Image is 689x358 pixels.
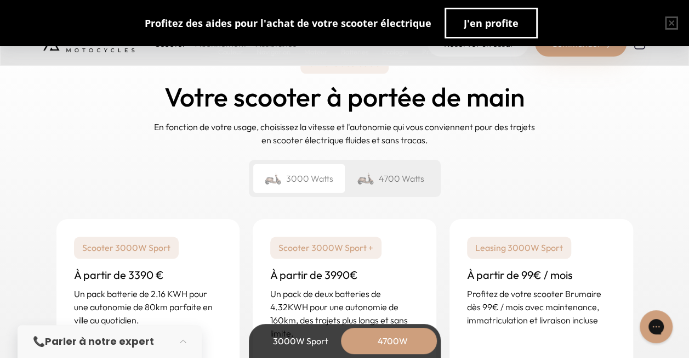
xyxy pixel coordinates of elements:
h3: À partir de 99€ / mois [467,267,616,283]
div: 3000W Sport [257,328,345,354]
h3: À partir de 3990€ [270,267,419,283]
p: Leasing 3000W Sport [467,237,571,259]
div: 4700 Watts [345,164,436,193]
iframe: Gorgias live chat messenger [634,306,678,347]
h2: Votre scooter à portée de main [164,82,525,111]
p: En fonction de votre usage, choisissez la vitesse et l'autonomie qui vous conviennent pour des tr... [153,120,537,147]
p: Scooter 3000W Sport + [270,237,381,259]
div: 3000 Watts [253,164,345,193]
div: 4700W [349,328,437,354]
p: Un pack de deux batteries de 4.32KWH pour une autonomie de 160km, des trajets plus longs et sans ... [270,287,419,340]
p: Scooter 3000W Sport [74,237,179,259]
p: Un pack batterie de 2.16 KWH pour une autonomie de 80km parfaite en ville au quotidien. [74,287,223,327]
p: Profitez de votre scooter Brumaire dès 99€ / mois avec maintenance, immatriculation et livraison ... [467,287,616,327]
h3: À partir de 3390 € [74,267,223,283]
